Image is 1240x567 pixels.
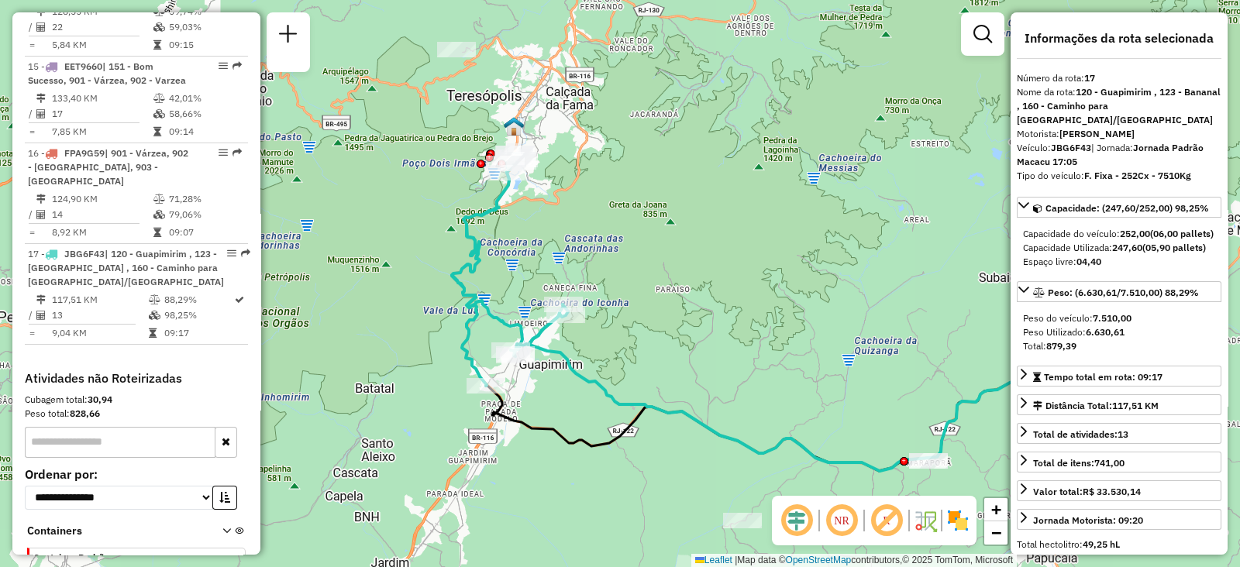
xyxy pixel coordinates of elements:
strong: 7.510,00 [1093,312,1131,324]
td: 58,66% [168,106,242,122]
div: Capacidade: (247,60/252,00) 98,25% [1017,221,1221,275]
div: Atividade não roteirizada - GEDIEL DE VASCONCELOS FILHO [723,513,762,528]
div: Peso: (6.630,61/7.510,00) 88,29% [1017,305,1221,359]
span: + [991,500,1001,519]
i: Tempo total em rota [149,328,157,338]
div: Atividade não roteirizada - DARCY LIMA RIBEIRO [437,42,476,57]
a: Valor total:R$ 33.530,14 [1017,480,1221,501]
td: 42,01% [168,91,242,106]
td: 117,51 KM [51,292,148,308]
td: 59,74% [168,4,242,19]
i: Distância Total [36,7,46,16]
h4: Informações da rota selecionada [1017,31,1221,46]
span: Container Padrão [33,551,201,565]
td: 98,25% [164,308,233,323]
div: Capacidade do veículo: [1023,227,1215,241]
strong: JBG6F43 [1051,142,1091,153]
i: % de utilização da cubagem [149,311,160,320]
span: | Jornada: [1017,142,1204,167]
div: Total hectolitro: [1017,538,1221,552]
td: 17 [51,106,153,122]
strong: R$ 33.530,14 [1083,486,1141,497]
strong: 741,00 [1094,457,1125,469]
strong: 49,25 hL [1083,538,1120,550]
i: Total de Atividades [36,109,46,119]
img: Exibir/Ocultar setores [945,508,970,533]
td: / [28,19,36,35]
td: 5,84 KM [51,37,153,53]
span: 17 - [28,248,224,287]
td: 79,06% [168,207,242,222]
td: 8,92 KM [51,225,153,240]
h4: Atividades não Roteirizadas [25,371,248,386]
img: Fluxo de ruas [913,508,938,533]
div: Peso total: [25,407,248,421]
a: Total de itens:741,00 [1017,452,1221,472]
span: Containers [27,523,202,539]
div: Atividade não roteirizada - ERCILIA GUIMARAES BORGES DA MOTTA [909,453,948,469]
span: Ocultar NR [823,502,860,539]
strong: [PERSON_NAME] [1059,128,1135,139]
i: Tempo total em rota [153,127,161,136]
span: FPA9G59 [64,147,105,159]
strong: (05,90 pallets) [1142,242,1206,253]
i: Distância Total [36,194,46,204]
i: % de utilização do peso [153,194,165,204]
td: 13 [51,308,148,323]
td: / [28,308,36,323]
a: Exibir filtros [967,19,998,50]
label: Ordenar por: [25,465,248,483]
td: = [28,37,36,53]
strong: 247,60 [1112,242,1142,253]
i: % de utilização do peso [153,7,165,16]
strong: (06,00 pallets) [1150,228,1214,239]
div: Map data © contributors,© 2025 TomTom, Microsoft [691,554,1017,567]
span: JBG6F43 [64,248,105,259]
strong: F. Fixa - 252Cx - 7510Kg [1084,170,1191,181]
span: − [991,523,1001,542]
i: Rota otimizada [235,295,244,304]
strong: 120 - Guapimirim , 123 - Bananal , 160 - Caminho para [GEOGRAPHIC_DATA]/[GEOGRAPHIC_DATA] [1017,86,1221,125]
strong: 6.630,61 [1086,326,1125,338]
strong: 04,40 [1076,256,1101,267]
td: 14 [51,207,153,222]
i: % de utilização do peso [153,94,165,103]
em: Rota exportada [232,148,242,157]
span: | 120 - Guapimirim , 123 - [GEOGRAPHIC_DATA] , 160 - Caminho para [GEOGRAPHIC_DATA]/[GEOGRAPHIC_D... [28,248,224,287]
td: 09:17 [164,325,233,341]
span: Peso do veículo: [1023,312,1131,324]
span: Ocultar deslocamento [778,502,815,539]
td: 71,28% [168,191,242,207]
i: Total de Atividades [36,22,46,32]
span: Capacidade: (247,60/252,00) 98,25% [1045,202,1209,214]
td: / [28,106,36,122]
div: Capacidade Utilizada: [1023,241,1215,255]
i: Tempo total em rota [153,40,161,50]
div: Total: [1023,339,1215,353]
span: 117,51 KM [1112,400,1159,411]
strong: 30,94 [88,393,112,405]
td: 09:15 [168,37,242,53]
i: Distância Total [36,295,46,304]
a: Capacidade: (247,60/252,00) 98,25% [1017,197,1221,218]
div: Espaço livre: [1023,255,1215,269]
td: = [28,325,36,341]
i: % de utilização da cubagem [153,22,165,32]
span: | 151 - Bom Sucesso, 901 - Várzea, 902 - Varzea [28,60,186,86]
a: Leaflet [695,555,732,565]
div: Distância Total: [1033,399,1159,413]
i: Tempo total em rota [153,228,161,237]
em: Opções [219,148,228,157]
a: OpenStreetMap [786,555,852,565]
td: 09:07 [168,225,242,240]
a: Total de atividades:13 [1017,423,1221,444]
a: Zoom out [984,521,1007,545]
i: Total de Atividades [36,311,46,320]
strong: 17 [1084,72,1095,84]
div: Cubagem total: [25,393,248,407]
td: 59,03% [168,19,242,35]
a: Tempo total em rota: 09:17 [1017,366,1221,387]
td: = [28,124,36,139]
strong: 252,00 [1120,228,1150,239]
div: Motorista: [1017,127,1221,141]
